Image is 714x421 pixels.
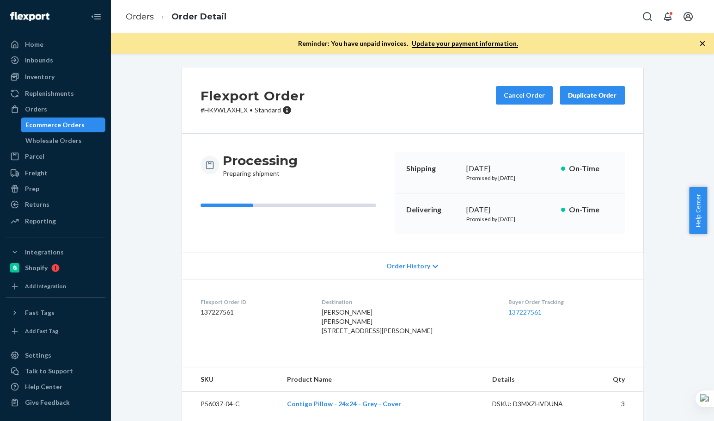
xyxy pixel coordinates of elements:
[6,69,105,84] a: Inventory
[406,163,459,174] p: Shipping
[496,86,553,105] button: Cancel Order
[6,86,105,101] a: Replenishments
[25,184,39,193] div: Prep
[25,248,64,257] div: Integrations
[6,37,105,52] a: Home
[126,12,154,22] a: Orders
[25,200,49,209] div: Returns
[6,324,105,339] a: Add Fast Tag
[6,197,105,212] a: Returns
[118,3,234,31] ol: breadcrumbs
[508,308,542,316] a: 137227561
[6,214,105,229] a: Reporting
[586,392,643,416] td: 3
[25,120,85,130] div: Ecommerce Orders
[25,72,55,81] div: Inventory
[6,348,105,363] a: Settings
[201,298,307,306] dt: Flexport Order ID
[223,152,298,178] div: Preparing shipment
[25,152,44,161] div: Parcel
[287,400,401,408] a: Contigo Pillow - 24x24 - Grey - Cover
[21,118,106,132] a: Ecommerce Orders
[25,217,56,226] div: Reporting
[322,298,494,306] dt: Destination
[201,86,305,105] h2: Flexport Order
[6,260,105,275] a: Shopify
[6,245,105,260] button: Integrations
[201,308,307,317] dd: 137227561
[6,149,105,164] a: Parcel
[508,298,625,306] dt: Buyer Order Tracking
[560,86,625,105] button: Duplicate Order
[25,56,53,65] div: Inbounds
[201,105,305,115] p: # HK9WLAXHLX
[171,12,226,22] a: Order Detail
[182,367,280,392] th: SKU
[569,204,614,215] p: On-Time
[659,7,677,26] button: Open notifications
[322,308,433,334] span: [PERSON_NAME] [PERSON_NAME] [STREET_ADDRESS][PERSON_NAME]
[6,395,105,410] button: Give Feedback
[569,163,614,174] p: On-Time
[485,367,586,392] th: Details
[25,398,70,407] div: Give Feedback
[6,305,105,320] button: Fast Tags
[586,367,643,392] th: Qty
[255,106,281,114] span: Standard
[25,168,48,178] div: Freight
[25,282,66,290] div: Add Integration
[25,40,43,49] div: Home
[182,392,280,416] td: P56037-04-C
[87,7,105,26] button: Close Navigation
[25,382,62,391] div: Help Center
[6,53,105,68] a: Inbounds
[679,7,697,26] button: Open account menu
[298,39,518,48] p: Reminder: You have unpaid invoices.
[25,366,73,376] div: Talk to Support
[638,7,657,26] button: Open Search Box
[25,105,47,114] div: Orders
[25,136,82,145] div: Wholesale Orders
[6,181,105,196] a: Prep
[25,308,55,317] div: Fast Tags
[10,12,49,21] img: Flexport logo
[280,367,484,392] th: Product Name
[466,204,554,215] div: [DATE]
[412,39,518,48] a: Update your payment information.
[466,215,554,223] p: Promised by [DATE]
[25,263,48,272] div: Shopify
[6,364,105,378] a: Talk to Support
[6,166,105,180] a: Freight
[386,261,430,271] span: Order History
[6,102,105,117] a: Orders
[466,174,554,182] p: Promised by [DATE]
[21,133,106,148] a: Wholesale Orders
[223,152,298,169] h3: Processing
[25,89,74,98] div: Replenishments
[466,163,554,174] div: [DATE]
[689,187,707,234] button: Help Center
[25,351,51,360] div: Settings
[6,279,105,294] a: Add Integration
[25,327,58,335] div: Add Fast Tag
[568,91,617,100] div: Duplicate Order
[492,399,579,409] div: DSKU: D3MXZHVDUNA
[406,204,459,215] p: Delivering
[250,106,253,114] span: •
[6,379,105,394] a: Help Center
